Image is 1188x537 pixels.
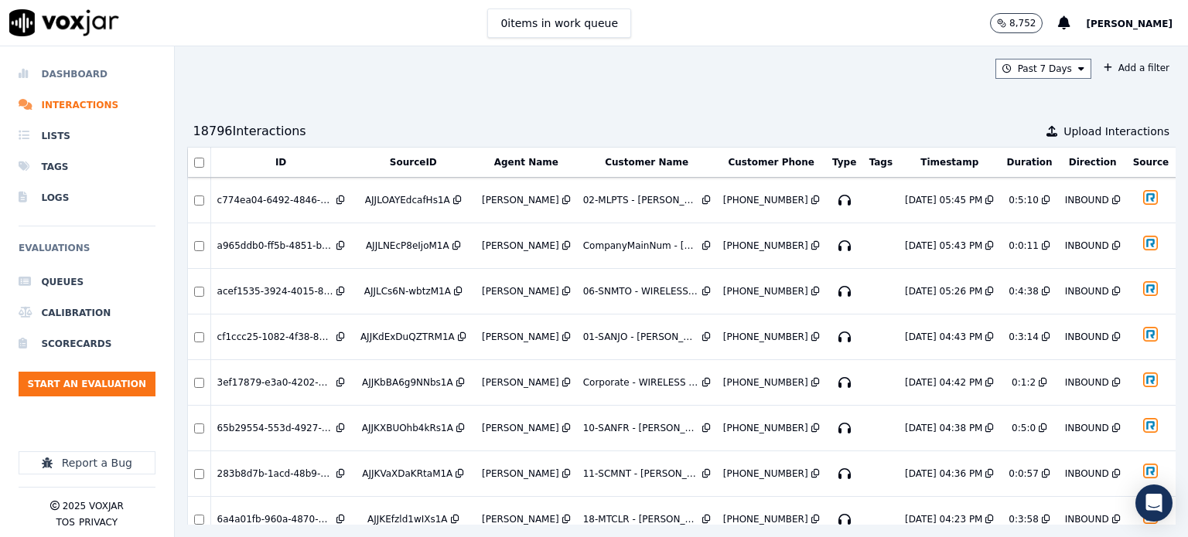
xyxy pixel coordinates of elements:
div: [DATE] 05:43 PM [905,240,982,252]
div: 0:5:10 [1009,194,1039,206]
div: INBOUND [1065,240,1109,252]
div: 10-SANFR - [PERSON_NAME] [583,422,699,434]
button: Source [1133,156,1169,168]
div: AJJLCs6N-wbtzM1A [364,285,451,297]
button: Customer Name [605,156,688,168]
div: 283b8d7b-1acd-48b9-84bc-acc44305c3e2 [217,467,333,480]
div: 6a4a01fb-960a-4870-89bc-160f3976027b [217,513,333,525]
button: [PERSON_NAME] [1086,14,1188,32]
div: [PERSON_NAME] [482,467,559,480]
a: Logs [19,182,155,213]
div: 0:4:38 [1009,285,1039,297]
div: 01-SANJO - [PERSON_NAME] [583,331,699,343]
li: Dashboard [19,59,155,90]
button: Timestamp [920,156,978,168]
div: [PHONE_NUMBER] [723,467,808,480]
div: [PHONE_NUMBER] [723,513,808,525]
button: Past 7 Days [995,59,1091,79]
a: Tags [19,151,155,182]
div: [PHONE_NUMBER] [723,376,808,389]
div: 0:3:58 [1009,513,1039,525]
div: 18796 Interaction s [193,122,306,141]
div: [PERSON_NAME] [482,194,559,206]
div: AJJLOAYEdcafHs1A [365,194,450,206]
div: [DATE] 04:42 PM [905,376,982,389]
div: INBOUND [1065,422,1109,434]
img: RINGCENTRAL_OFFICE_icon [1137,457,1164,484]
div: [DATE] 04:38 PM [905,422,982,434]
div: AJJKVaXDaKRtaM1A [362,467,452,480]
div: [DATE] 04:23 PM [905,513,982,525]
div: [PERSON_NAME] [482,513,559,525]
div: 0:3:14 [1009,331,1039,343]
button: Upload Interactions [1046,124,1169,139]
a: Queues [19,267,155,297]
button: 8,752 [990,13,1058,33]
div: [DATE] 05:45 PM [905,194,982,206]
span: Upload Interactions [1063,124,1169,139]
div: [PHONE_NUMBER] [723,240,808,252]
div: [PHONE_NUMBER] [723,194,808,206]
div: AJJKbBA6g9NNbs1A [362,376,453,389]
div: [PERSON_NAME] [482,422,559,434]
div: INBOUND [1065,376,1109,389]
div: AJJKEfzld1wIXs1A [367,513,448,525]
button: Type [832,156,856,168]
div: a965ddb0-ff5b-4851-ba23-7a497e9fea18 [217,240,333,252]
button: ID [275,156,286,168]
div: INBOUND [1065,194,1109,206]
div: AJJLNEcP8eIjoM1A [366,240,449,252]
img: voxjar logo [9,9,119,36]
button: Add a filter [1098,59,1176,77]
img: RINGCENTRAL_OFFICE_icon [1137,229,1164,257]
div: INBOUND [1065,285,1109,297]
button: Direction [1069,156,1117,168]
div: AJJKXBUOhb4kRs1A [362,422,453,434]
div: [PERSON_NAME] [482,331,559,343]
button: Privacy [79,516,118,529]
a: Interactions [19,90,155,121]
div: 06-SNMTO - WIRELESS CALLER [583,285,699,297]
div: acef1535-3924-4015-8a83-c8ce66f2346a [217,285,333,297]
p: 8,752 [1009,17,1036,29]
a: Calibration [19,297,155,328]
div: 0:1:2 [1012,376,1036,389]
div: CompanyMainNum - [GEOGRAPHIC_DATA] [GEOGRAPHIC_DATA] [583,240,699,252]
button: Agent Name [494,156,558,168]
button: SourceID [390,156,437,168]
div: [PERSON_NAME] [482,240,559,252]
div: 0:0:57 [1009,467,1039,480]
a: Scorecards [19,328,155,359]
a: Lists [19,121,155,151]
div: [DATE] 04:36 PM [905,467,982,480]
div: [DATE] 04:43 PM [905,331,982,343]
button: Duration [1006,156,1052,168]
div: 65b29554-553d-4927-94ba-72e65c57f6ec [217,422,333,434]
div: cf1ccc25-1082-4f38-84c4-129eb556d750 [217,331,333,343]
div: 0:5:0 [1012,422,1036,434]
button: 0items in work queue [487,8,631,38]
div: 3ef17879-e3a0-4202-b20b-81eea7ec05db [217,376,333,389]
button: 8,752 [990,13,1043,33]
div: AJJKdExDuQZTRM1A [360,331,455,343]
div: INBOUND [1065,513,1109,525]
div: [PERSON_NAME] [482,376,559,389]
img: RINGCENTRAL_OFFICE_icon [1137,412,1164,439]
div: 11-SCMNT - [PERSON_NAME] [583,467,699,480]
button: Report a Bug [19,451,155,474]
div: INBOUND [1065,331,1109,343]
img: RINGCENTRAL_OFFICE_icon [1137,275,1164,302]
button: Start an Evaluation [19,372,155,396]
button: TOS [56,516,75,529]
div: 18-MTCLR - [PERSON_NAME] [583,513,699,525]
div: [PERSON_NAME] [482,285,559,297]
button: Customer Phone [728,156,814,168]
div: Corporate - WIRELESS CALLER [583,376,699,389]
h6: Evaluations [19,239,155,267]
div: [PHONE_NUMBER] [723,285,808,297]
